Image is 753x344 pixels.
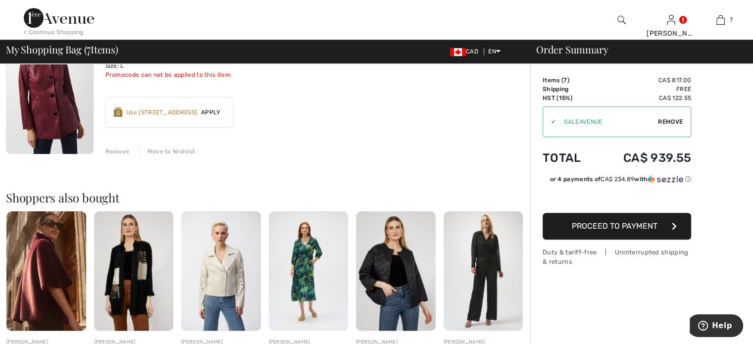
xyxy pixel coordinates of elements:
span: CA$ 234.89 [601,176,634,183]
div: Duty & tariff-free | Uninterrupted shipping & returns [543,247,691,266]
span: 7 [87,42,91,55]
input: Promo code [556,107,658,137]
span: My Shopping Bag ( Items) [6,45,118,54]
div: Order Summary [524,45,747,54]
span: Proceed to Payment [572,221,657,231]
div: or 4 payments ofCA$ 234.89withSezzle Click to learn more about Sezzle [543,175,691,187]
td: Total [543,141,596,175]
div: Move to Wishlist [139,147,196,156]
img: My Bag [716,14,725,26]
a: Sign In [667,15,675,24]
td: CA$ 817.00 [596,76,691,85]
h2: Shoppers also bought [6,192,530,203]
img: Canadian Dollar [450,48,466,56]
div: Use [STREET_ADDRESS] [126,108,197,117]
img: Casual Leather Jacket Style 253934 [6,23,94,154]
div: Remove [105,147,130,156]
span: 7 [730,15,733,24]
td: Shipping [543,85,596,94]
img: Zipper Closure Casual Jacket Style 251936 [181,211,261,331]
img: Floral V-Neck Belted Dress Style 252185 [269,211,349,331]
span: EN [488,48,501,55]
td: Items ( ) [543,76,596,85]
img: My Info [667,14,675,26]
img: search the website [617,14,626,26]
img: Open Front Quilted Reversible Jacket Style 253821 [356,211,436,331]
iframe: PayPal-paypal [543,187,691,209]
span: Remove [658,117,683,126]
span: 7 [563,77,567,84]
td: Free [596,85,691,94]
a: 7 [696,14,745,26]
div: ✔ [543,117,556,126]
div: or 4 payments of with [550,175,691,184]
iframe: Opens a widget where you can find more information [690,314,743,339]
img: 1ère Avenue [24,8,94,28]
td: HST (15%) [543,94,596,102]
button: Proceed to Payment [543,213,691,240]
div: [PERSON_NAME] [647,28,695,39]
img: Formal Cape Top Style 253924 [6,211,86,331]
img: Reward-Logo.svg [114,107,123,117]
td: CA$ 122.55 [596,94,691,102]
div: Promocode can not be applied to this item [105,70,245,79]
span: Apply [197,108,225,117]
img: Relaxed Full-Length Trousers Style 254118 [444,211,523,331]
td: CA$ 939.55 [596,141,691,175]
span: CAD [450,48,482,55]
img: Chic Collarless Button Closure Style 253750 [94,211,174,331]
img: Sezzle [648,175,683,184]
div: < Continue Shopping [24,28,84,37]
